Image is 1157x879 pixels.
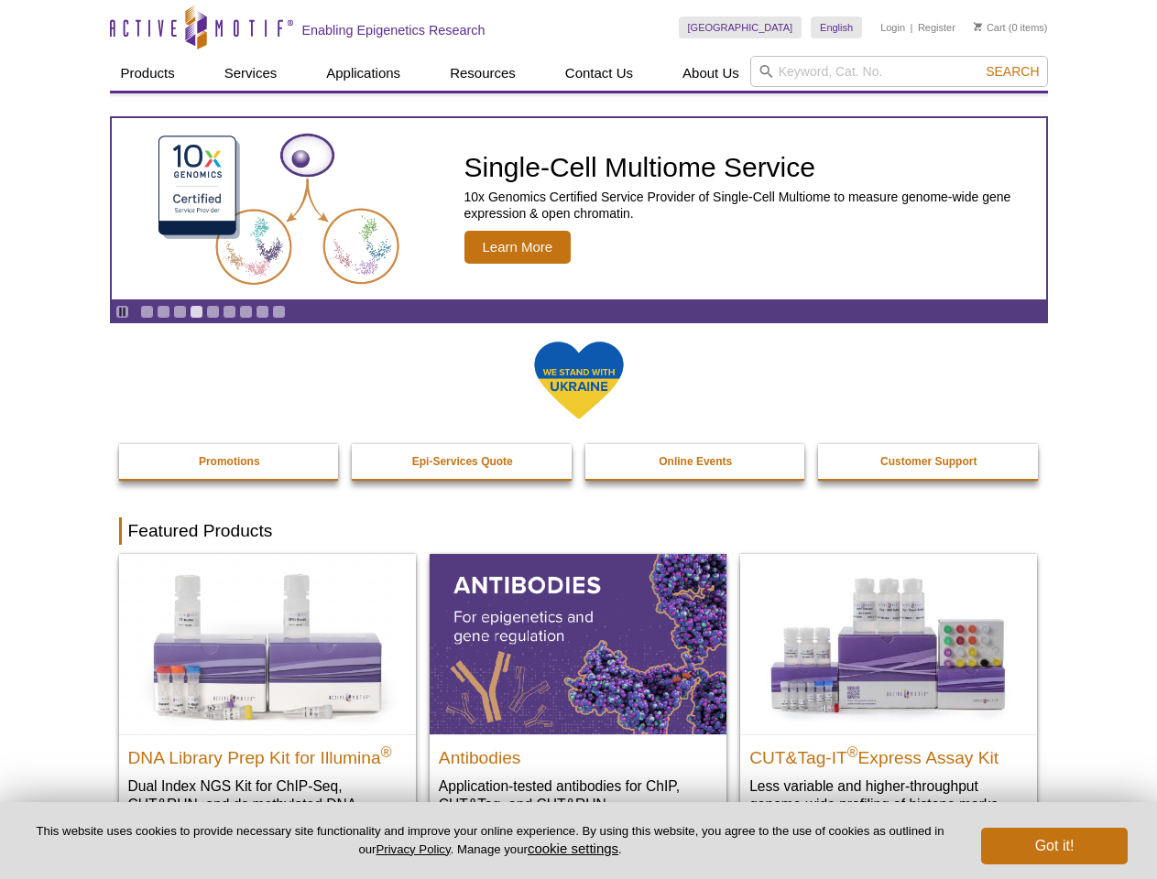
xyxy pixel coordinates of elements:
[554,56,644,91] a: Contact Us
[157,305,170,319] a: Go to slide 2
[750,56,1048,87] input: Keyword, Cat. No.
[981,828,1128,864] button: Got it!
[880,21,905,34] a: Login
[740,554,1037,831] a: CUT&Tag-IT® Express Assay Kit CUT&Tag-IT®Express Assay Kit Less variable and higher-throughput ge...
[749,776,1028,814] p: Less variable and higher-throughput genome-wide profiling of histone marks​.
[671,56,750,91] a: About Us
[585,444,807,479] a: Online Events
[119,444,341,479] a: Promotions
[119,554,416,850] a: DNA Library Prep Kit for Illumina DNA Library Prep Kit for Illumina® Dual Index NGS Kit for ChIP-...
[29,823,951,858] p: This website uses cookies to provide necessary site functionality and improve your online experie...
[679,16,802,38] a: [GEOGRAPHIC_DATA]
[119,517,1039,545] h2: Featured Products
[140,305,154,319] a: Go to slide 1
[980,63,1044,80] button: Search
[880,455,977,468] strong: Customer Support
[128,776,407,832] p: Dual Index NGS Kit for ChIP-Seq, CUT&RUN, and ds methylated DNA assays.
[272,305,286,319] a: Go to slide 9
[740,554,1037,733] img: CUT&Tag-IT® Express Assay Kit
[430,554,726,831] a: All Antibodies Antibodies Application-tested antibodies for ChIP, CUT&Tag, and CUT&RUN.
[213,56,289,91] a: Services
[110,56,186,91] a: Products
[974,22,982,31] img: Your Cart
[119,554,416,733] img: DNA Library Prep Kit for Illumina
[818,444,1040,479] a: Customer Support
[190,305,203,319] a: Go to slide 4
[381,743,392,759] sup: ®
[749,740,1028,767] h2: CUT&Tag-IT Express Assay Kit
[199,455,260,468] strong: Promotions
[439,740,717,767] h2: Antibodies
[128,740,407,767] h2: DNA Library Prep Kit for Illumina
[439,776,717,814] p: Application-tested antibodies for ChIP, CUT&Tag, and CUT&RUN.
[918,21,955,34] a: Register
[115,305,129,319] a: Toggle autoplay
[847,743,858,759] sup: ®
[659,455,732,468] strong: Online Events
[974,16,1048,38] li: (0 items)
[173,305,187,319] a: Go to slide 3
[352,444,573,479] a: Epi-Services Quote
[986,64,1039,79] span: Search
[533,340,625,421] img: We Stand With Ukraine
[439,56,527,91] a: Resources
[528,841,618,856] button: cookie settings
[256,305,269,319] a: Go to slide 8
[412,455,513,468] strong: Epi-Services Quote
[974,21,1006,34] a: Cart
[430,554,726,733] img: All Antibodies
[302,22,486,38] h2: Enabling Epigenetics Research
[206,305,220,319] a: Go to slide 5
[223,305,236,319] a: Go to slide 6
[911,16,913,38] li: |
[376,842,450,856] a: Privacy Policy
[239,305,253,319] a: Go to slide 7
[315,56,411,91] a: Applications
[811,16,862,38] a: English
